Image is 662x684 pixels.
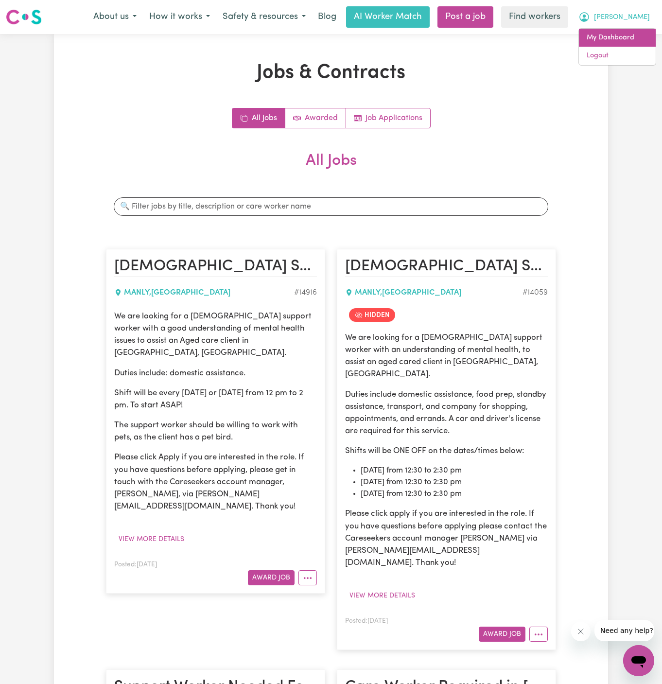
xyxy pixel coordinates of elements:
button: View more details [114,532,189,547]
li: [DATE] from 12:30 to 2:30 pm [361,488,548,500]
button: More options [298,570,317,585]
img: Careseekers logo [6,8,42,26]
button: Safety & resources [216,7,312,27]
h2: All Jobs [106,152,556,186]
h1: Jobs & Contracts [106,61,556,85]
a: AI Worker Match [346,6,430,28]
span: Posted: [DATE] [345,618,388,624]
button: Award Job [248,570,295,585]
a: Post a job [437,6,493,28]
button: More options [529,627,548,642]
a: Active jobs [285,108,346,128]
div: Job ID #14059 [523,287,548,298]
p: Please click Apply if you are interested in the role. If you have questions before applying, plea... [114,451,317,512]
div: Job ID #14916 [294,287,317,298]
p: We are looking for a [DEMOGRAPHIC_DATA] support worker with an understanding of mental health, to... [345,332,548,381]
button: How it works [143,7,216,27]
a: Job applications [346,108,430,128]
a: Find workers [501,6,568,28]
input: 🔍 Filter jobs by title, description or care worker name [114,197,548,216]
a: Logout [579,47,656,65]
iframe: Button to launch messaging window [623,645,654,676]
div: MANLY , [GEOGRAPHIC_DATA] [114,287,294,298]
p: Shifts will be ONE OFF on the dates/times below: [345,445,548,457]
button: About us [87,7,143,27]
h2: Female Support Worker Needed In Manly, NSW [114,257,317,277]
div: My Account [578,28,656,66]
span: Job is hidden [349,308,395,322]
span: [PERSON_NAME] [594,12,650,23]
div: MANLY , [GEOGRAPHIC_DATA] [345,287,523,298]
p: Duties include: domestic assistance. [114,367,317,379]
a: Careseekers logo [6,6,42,28]
button: My Account [572,7,656,27]
iframe: Close message [571,622,591,641]
a: My Dashboard [579,29,656,47]
p: The support worker should be willing to work with pets, as the client has a pet bird. [114,419,317,443]
a: Blog [312,6,342,28]
span: Posted: [DATE] [114,561,157,568]
p: Please click apply if you are interested in the role. If you have questions before applying pleas... [345,508,548,569]
button: View more details [345,588,419,603]
li: [DATE] from 12:30 to 2:30 pm [361,465,548,476]
p: We are looking for a [DEMOGRAPHIC_DATA] support worker with a good understanding of mental health... [114,310,317,359]
p: Duties include domestic assistance, food prep, standby assistance, transport, and company for sho... [345,388,548,438]
p: Shift will be every [DATE] or [DATE] from 12 pm to 2 pm. To start ASAP! [114,387,317,411]
iframe: Message from company [594,620,654,641]
button: Award Job [479,627,525,642]
li: [DATE] from 12:30 to 2:30 pm [361,476,548,488]
a: All jobs [232,108,285,128]
h2: Female Support Worker Needed ONE OFF In Manly, NSW [345,257,548,277]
